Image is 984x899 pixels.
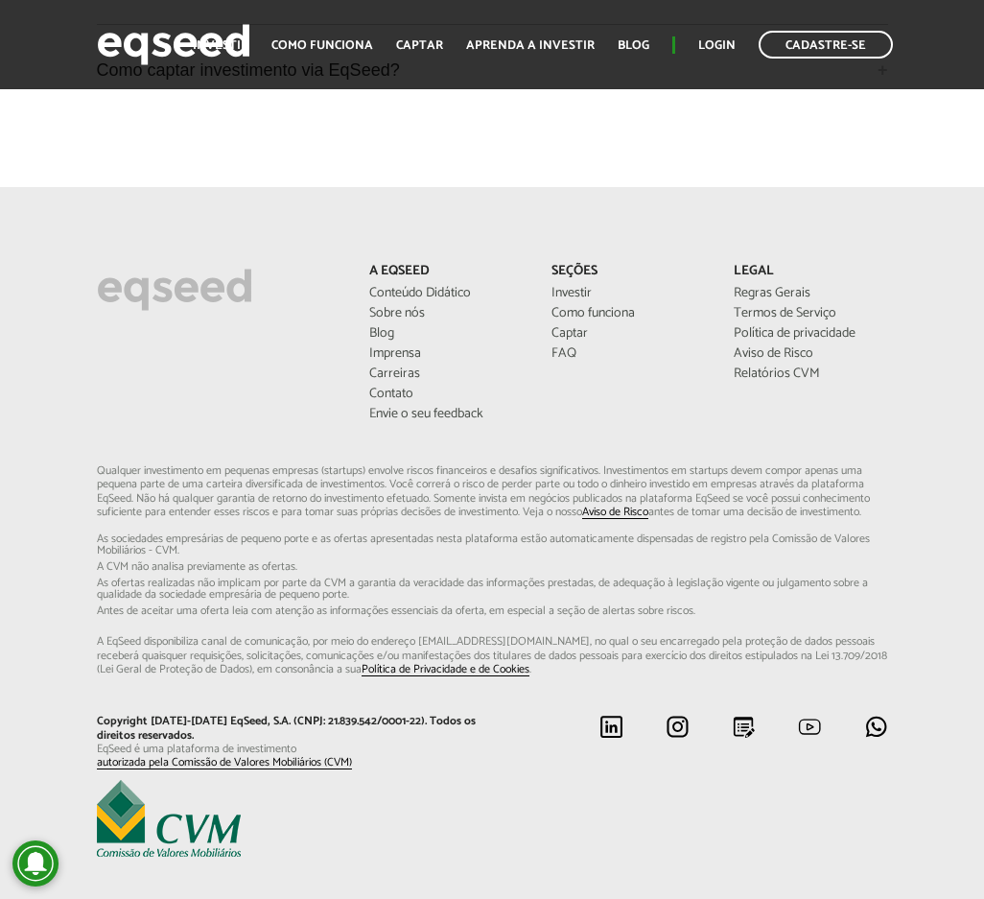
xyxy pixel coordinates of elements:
a: Conteúdo Didático [369,287,523,300]
a: Como funciona [271,39,373,52]
a: Como funciona [551,307,705,320]
a: Aprenda a investir [466,39,595,52]
a: Regras Gerais [734,287,887,300]
p: A EqSeed [369,264,523,280]
a: Captar [396,39,443,52]
a: Termos de Serviço [734,307,887,320]
p: Seções [551,264,705,280]
img: blog.svg [732,715,756,739]
a: Política de privacidade [734,327,887,341]
img: youtube.svg [798,715,822,739]
a: autorizada pela Comissão de Valores Mobiliários (CVM) [97,757,352,769]
a: Envie o seu feedback [369,408,523,421]
a: Contato [369,388,523,401]
a: Blog [369,327,523,341]
a: Captar [551,327,705,341]
p: Legal [734,264,887,280]
a: FAQ [551,347,705,361]
img: EqSeed [97,19,250,70]
img: whatsapp.svg [864,715,888,739]
a: Login [698,39,736,52]
a: Aviso de Risco [734,347,887,361]
a: Carreiras [369,367,523,381]
a: Sobre nós [369,307,523,320]
a: Investir [551,287,705,300]
img: linkedin.svg [599,715,623,739]
a: Política de Privacidade e de Cookies [362,664,529,676]
span: Antes de aceitar uma oferta leia com atenção as informações essenciais da oferta, em especial... [97,605,888,617]
img: EqSeed Logo [97,264,252,316]
span: As ofertas realizadas não implicam por parte da CVM a garantia da veracidade das informações p... [97,578,888,601]
img: EqSeed é uma plataforma de investimento autorizada pela Comissão de Valores Mobiliários (CVM) [97,780,241,857]
p: Copyright [DATE]-[DATE] EqSeed, S.A. (CNPJ: 21.839.542/0001-22). Todos os direitos reservados. [97,715,479,743]
p: Qualquer investimento em pequenas empresas (startups) envolve riscos financeiros e desafios signi... [97,464,888,677]
a: Relatórios CVM [734,367,887,381]
a: Blog [618,39,649,52]
p: EqSeed é uma plataforma de investimento [97,743,479,770]
span: As sociedades empresárias de pequeno porte e as ofertas apresentadas nesta plataforma estão aut... [97,533,888,556]
img: instagram.svg [666,715,690,739]
a: Investir [193,39,248,52]
a: Cadastre-se [759,31,893,59]
a: Imprensa [369,347,523,361]
span: A CVM não analisa previamente as ofertas. [97,561,888,573]
a: Aviso de Risco [582,507,648,519]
